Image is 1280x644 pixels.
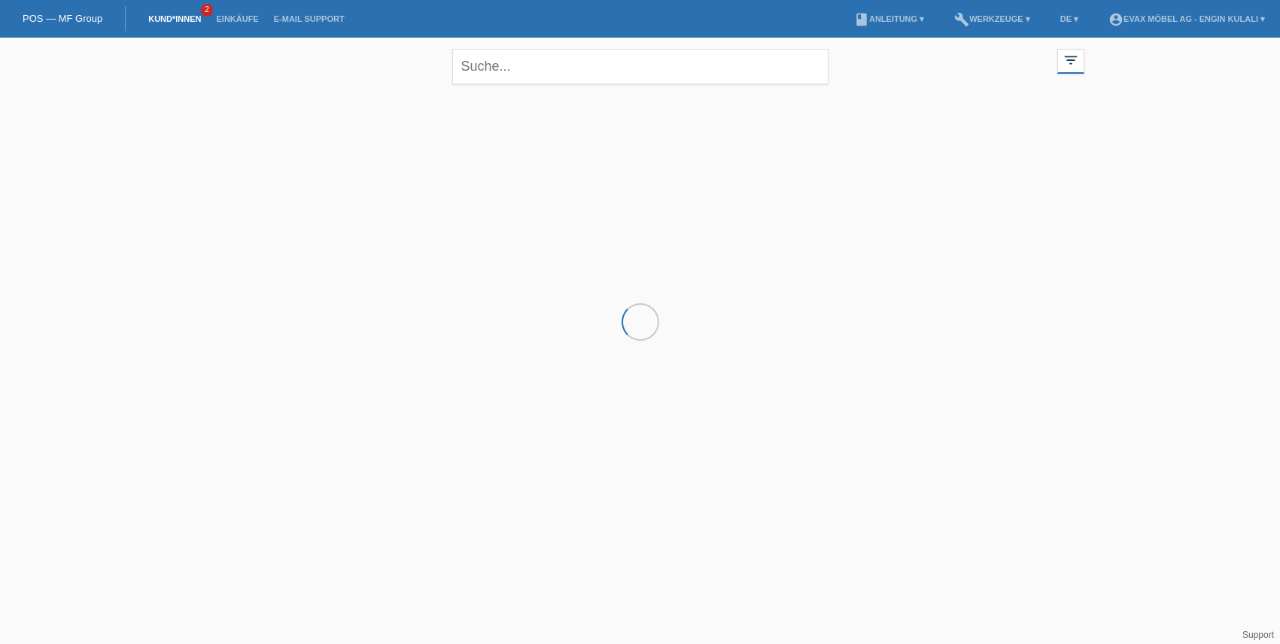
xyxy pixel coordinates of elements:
a: Support [1242,630,1274,640]
i: build [954,12,969,27]
a: buildWerkzeuge ▾ [947,14,1038,23]
span: 2 [201,4,213,17]
a: DE ▾ [1053,14,1086,23]
a: E-Mail Support [266,14,352,23]
i: book [854,12,869,27]
a: POS — MF Group [23,13,102,24]
a: Kund*innen [141,14,208,23]
i: filter_list [1063,52,1079,68]
a: bookAnleitung ▾ [847,14,932,23]
a: Einkäufe [208,14,266,23]
input: Suche... [452,49,829,84]
a: account_circleEVAX Möbel AG - Engin Kulali ▾ [1101,14,1272,23]
i: account_circle [1108,12,1123,27]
